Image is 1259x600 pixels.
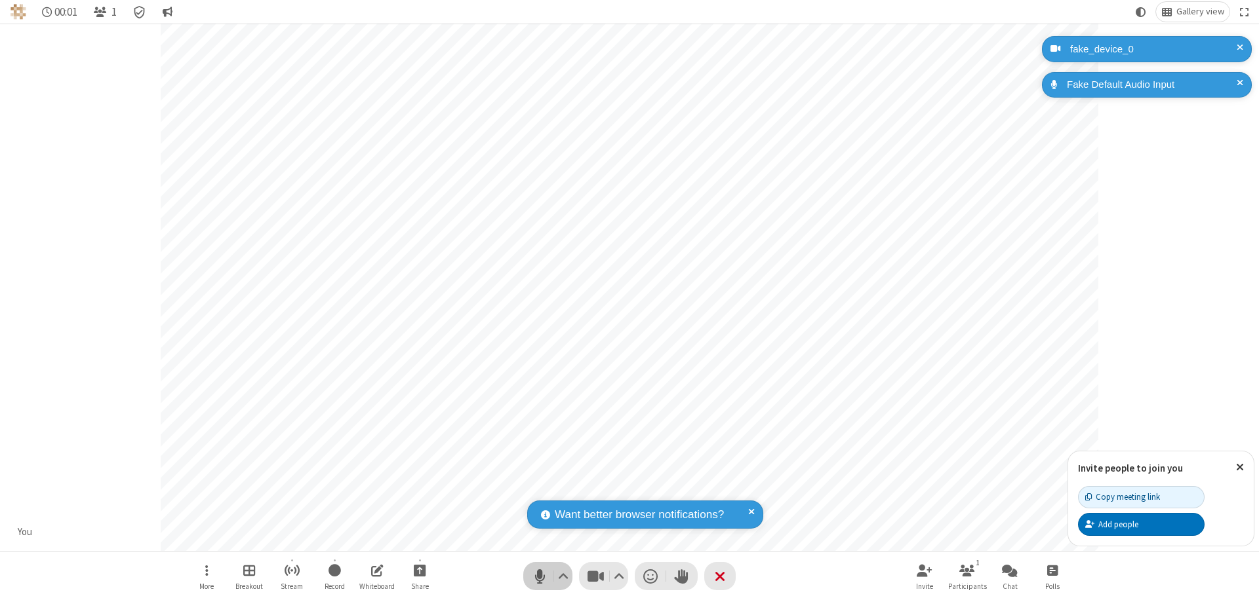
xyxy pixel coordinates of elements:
[1176,7,1224,17] span: Gallery view
[272,557,311,595] button: Start streaming
[1033,557,1072,595] button: Open poll
[357,557,397,595] button: Open shared whiteboard
[1066,42,1242,57] div: fake_device_0
[235,582,263,590] span: Breakout
[1226,451,1254,483] button: Close popover
[635,562,666,590] button: Send a reaction
[916,582,933,590] span: Invite
[666,562,698,590] button: Raise hand
[315,557,354,595] button: Start recording
[1078,486,1205,508] button: Copy meeting link
[88,2,122,22] button: Open participant list
[281,582,303,590] span: Stream
[972,557,984,569] div: 1
[990,557,1029,595] button: Open chat
[948,557,987,595] button: Open participant list
[579,562,628,590] button: Stop video (⌘+Shift+V)
[610,562,628,590] button: Video setting
[13,525,37,540] div: You
[54,6,77,18] span: 00:01
[1235,2,1254,22] button: Fullscreen
[555,562,572,590] button: Audio settings
[411,582,429,590] span: Share
[1078,462,1183,474] label: Invite people to join you
[555,506,724,523] span: Want better browser notifications?
[1078,513,1205,535] button: Add people
[111,6,117,18] span: 1
[1003,582,1018,590] span: Chat
[905,557,944,595] button: Invite participants (⌘+Shift+I)
[37,2,83,22] div: Timer
[10,4,26,20] img: QA Selenium DO NOT DELETE OR CHANGE
[1156,2,1229,22] button: Change layout
[1085,491,1160,503] div: Copy meeting link
[359,582,395,590] span: Whiteboard
[1062,77,1242,92] div: Fake Default Audio Input
[523,562,572,590] button: Mute (⌘+Shift+A)
[230,557,269,595] button: Manage Breakout Rooms
[1045,582,1060,590] span: Polls
[400,557,439,595] button: Start sharing
[325,582,345,590] span: Record
[157,2,178,22] button: Conversation
[127,2,152,22] div: Meeting details Encryption enabled
[199,582,214,590] span: More
[187,557,226,595] button: Open menu
[948,582,987,590] span: Participants
[1130,2,1151,22] button: Using system theme
[704,562,736,590] button: End or leave meeting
